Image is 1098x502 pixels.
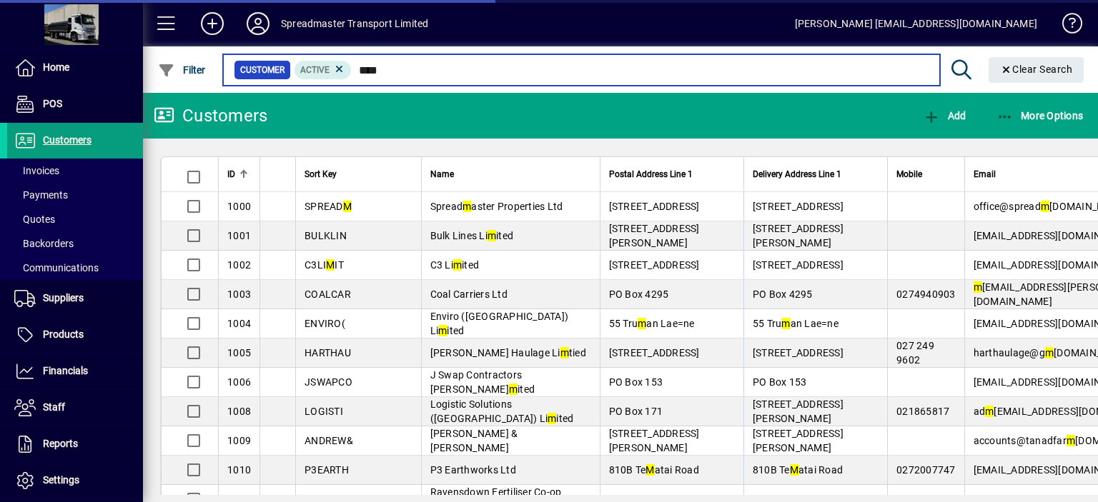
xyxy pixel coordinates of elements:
[305,347,351,358] span: HARTHAU
[300,65,330,75] span: Active
[43,438,78,449] span: Reports
[609,376,663,388] span: PO Box 153
[227,406,251,417] span: 1008
[1041,201,1049,212] em: m
[7,353,143,389] a: Financials
[14,238,74,249] span: Backorders
[753,318,839,329] span: 55 Tru an Lae=ne
[43,292,84,303] span: Suppliers
[227,230,251,241] span: 1001
[7,463,143,498] a: Settings
[240,63,285,77] span: Customer
[430,201,563,212] span: Spread aster Properties Ltd
[1045,347,1054,358] em: m
[896,288,956,300] span: 0274940903
[14,214,55,225] span: Quotes
[430,230,514,241] span: Bulk Lines Li ited
[7,426,143,462] a: Reports
[7,159,143,183] a: Invoices
[7,256,143,280] a: Communications
[989,57,1084,83] button: Clear
[1000,64,1073,75] span: Clear Search
[463,201,471,212] em: m
[919,103,969,129] button: Add
[753,398,844,424] span: [STREET_ADDRESS][PERSON_NAME]
[305,435,353,446] span: ANDREW&
[609,288,669,300] span: PO Box 4295
[560,347,569,358] em: m
[438,325,447,336] em: m
[430,428,518,453] span: [PERSON_NAME] & [PERSON_NAME]
[974,166,996,182] span: Email
[781,318,790,329] em: m
[7,390,143,426] a: Staff
[7,317,143,353] a: Products
[488,230,496,241] em: m
[430,166,591,182] div: Name
[430,288,508,300] span: Coal Carriers Ltd
[453,259,462,271] em: m
[430,398,574,424] span: Logistic Solutions ([GEOGRAPHIC_DATA]) Li ited
[1067,435,1075,446] em: m
[7,86,143,122] a: POS
[43,328,84,340] span: Products
[896,340,934,366] span: 027 249 9602
[43,401,65,413] span: Staff
[609,464,699,476] span: 810B Te atai Road
[227,201,251,212] span: 1000
[227,464,251,476] span: 1010
[7,281,143,316] a: Suppliers
[227,259,251,271] span: 1002
[430,347,586,358] span: [PERSON_NAME] Haulage Li tied
[753,428,844,453] span: [STREET_ADDRESS][PERSON_NAME]
[189,11,235,36] button: Add
[43,134,91,146] span: Customers
[985,406,994,417] em: m
[1052,3,1080,49] a: Knowledge Base
[430,166,454,182] span: Name
[7,183,143,207] a: Payments
[154,57,209,83] button: Filter
[430,369,535,395] span: J Swap Contractors [PERSON_NAME] ited
[896,166,956,182] div: Mobile
[227,166,251,182] div: ID
[753,376,807,388] span: PO Box 153
[305,406,343,417] span: LOGISTI
[326,259,335,271] em: M
[295,61,352,79] mat-chip: Activation Status: Active
[609,223,700,249] span: [STREET_ADDRESS][PERSON_NAME]
[646,464,654,476] em: M
[305,166,337,182] span: Sort Key
[923,110,966,121] span: Add
[305,288,351,300] span: COALCAR
[638,318,646,329] em: m
[43,61,69,73] span: Home
[227,288,251,300] span: 1003
[305,259,344,271] span: C3LI IT
[753,347,844,358] span: [STREET_ADDRESS]
[753,288,813,300] span: PO Box 4295
[795,12,1037,35] div: [PERSON_NAME] [EMAIL_ADDRESS][DOMAIN_NAME]
[14,262,99,273] span: Communications
[974,281,982,293] em: m
[7,231,143,256] a: Backorders
[609,259,700,271] span: [STREET_ADDRESS]
[430,464,516,476] span: P3 Earthworks Ltd
[14,165,59,176] span: Invoices
[896,166,922,182] span: Mobile
[227,376,251,388] span: 1006
[227,347,251,358] span: 1005
[14,189,68,201] span: Payments
[790,464,798,476] em: M
[7,207,143,231] a: Quotes
[753,223,844,249] span: [STREET_ADDRESS][PERSON_NAME]
[896,464,956,476] span: 0272007747
[235,11,281,36] button: Profile
[305,201,352,212] span: SPREAD
[154,104,267,127] div: Customers
[227,166,235,182] span: ID
[158,64,206,76] span: Filter
[896,406,949,417] span: 021865817
[305,318,345,329] span: ENVIRO(
[305,464,349,476] span: P3EARTH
